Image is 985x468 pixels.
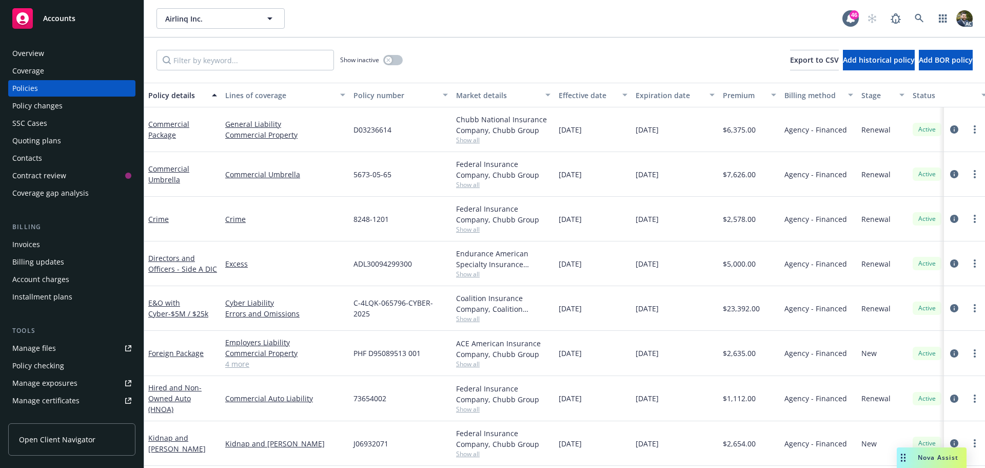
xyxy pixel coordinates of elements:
[909,8,930,29] a: Search
[948,123,960,136] a: circleInformation
[353,90,437,101] div: Policy number
[456,136,550,144] span: Show all
[456,450,550,458] span: Show all
[917,125,937,134] span: Active
[917,439,937,448] span: Active
[8,63,135,79] a: Coverage
[12,98,63,114] div: Policy changes
[340,55,379,64] span: Show inactive
[148,298,208,319] a: E&O with Cyber
[969,123,981,136] a: more
[723,214,756,224] span: $2,578.00
[353,438,388,449] span: J06932071
[353,348,421,359] span: PHF D95089513 001
[632,83,719,107] button: Expiration date
[12,271,69,288] div: Account charges
[456,90,539,101] div: Market details
[861,90,893,101] div: Stage
[933,8,953,29] a: Switch app
[636,438,659,449] span: [DATE]
[12,410,64,426] div: Manage claims
[12,80,38,97] div: Policies
[225,348,345,359] a: Commercial Property
[8,80,135,97] a: Policies
[723,438,756,449] span: $2,654.00
[225,119,345,129] a: General Liability
[723,169,756,180] span: $7,626.00
[19,434,95,445] span: Open Client Navigator
[8,289,135,305] a: Installment plans
[8,326,135,336] div: Tools
[861,348,877,359] span: New
[843,50,915,70] button: Add historical policy
[353,393,386,404] span: 73654002
[636,303,659,314] span: [DATE]
[8,375,135,391] a: Manage exposures
[861,438,877,449] span: New
[861,393,891,404] span: Renewal
[225,214,345,224] a: Crime
[12,150,42,166] div: Contacts
[156,8,285,29] button: Airlinq Inc.
[148,348,204,358] a: Foreign Package
[8,236,135,253] a: Invoices
[225,297,345,308] a: Cyber Liability
[719,83,780,107] button: Premium
[8,150,135,166] a: Contacts
[12,167,66,184] div: Contract review
[969,213,981,225] a: more
[790,50,839,70] button: Export to CSV
[636,124,659,135] span: [DATE]
[948,437,960,450] a: circleInformation
[12,340,56,357] div: Manage files
[969,347,981,360] a: more
[948,213,960,225] a: circleInformation
[784,393,847,404] span: Agency - Financed
[148,90,206,101] div: Policy details
[8,271,135,288] a: Account charges
[917,170,937,179] span: Active
[225,129,345,140] a: Commercial Property
[723,124,756,135] span: $6,375.00
[723,258,756,269] span: $5,000.00
[857,83,909,107] button: Stage
[148,119,189,140] a: Commercial Package
[784,258,847,269] span: Agency - Financed
[636,393,659,404] span: [DATE]
[559,214,582,224] span: [DATE]
[784,438,847,449] span: Agency - Financed
[225,359,345,369] a: 4 more
[148,214,169,224] a: Crime
[861,258,891,269] span: Renewal
[456,293,550,314] div: Coalition Insurance Company, Coalition Insurance Solutions (Carrier), Amwins
[8,185,135,201] a: Coverage gap analysis
[353,258,412,269] span: ADL30094299300
[917,349,937,358] span: Active
[8,392,135,409] a: Manage certificates
[8,45,135,62] a: Overview
[8,167,135,184] a: Contract review
[969,437,981,450] a: more
[8,222,135,232] div: Billing
[8,410,135,426] a: Manage claims
[456,114,550,136] div: Chubb National Insurance Company, Chubb Group
[12,289,72,305] div: Installment plans
[221,83,349,107] button: Lines of coverage
[148,164,189,184] a: Commercial Umbrella
[948,347,960,360] a: circleInformation
[555,83,632,107] button: Effective date
[165,13,254,24] span: Airlinq Inc.
[861,214,891,224] span: Renewal
[8,254,135,270] a: Billing updates
[636,90,703,101] div: Expiration date
[956,10,973,27] img: photo
[559,438,582,449] span: [DATE]
[12,185,89,201] div: Coverage gap analysis
[353,297,448,319] span: C-4LQK-065796-CYBER-2025
[784,90,842,101] div: Billing method
[861,303,891,314] span: Renewal
[969,392,981,405] a: more
[784,214,847,224] span: Agency - Financed
[8,340,135,357] a: Manage files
